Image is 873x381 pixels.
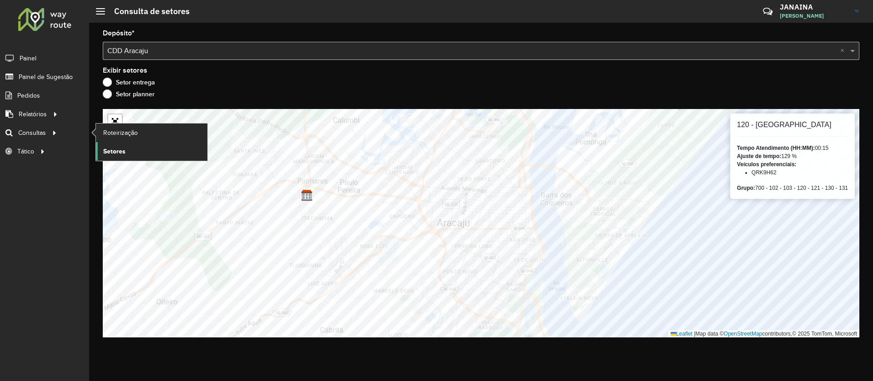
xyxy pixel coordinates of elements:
a: Roteirização [96,124,207,142]
span: Relatórios [19,109,47,119]
a: Abrir mapa em tela cheia [108,114,122,128]
div: 00:15 [737,144,848,152]
h2: Consulta de setores [105,6,190,16]
span: Tático [17,147,34,156]
a: OpenStreetMap [724,331,763,337]
div: 700 - 102 - 103 - 120 - 121 - 130 - 131 [737,184,848,192]
label: Setor entrega [103,78,155,87]
strong: Tempo Atendimento (HH:MM): [737,145,815,151]
span: [PERSON_NAME] [780,12,848,20]
span: Setores [103,147,125,156]
strong: Grupo: [737,185,755,191]
a: Setores [96,142,207,160]
div: Map data © contributors,© 2025 TomTom, Microsoft [668,330,859,338]
label: Depósito [103,28,135,39]
span: Clear all [840,45,848,56]
li: QRK9H62 [752,168,848,177]
strong: Veículos preferenciais: [737,161,797,168]
h6: 120 - [GEOGRAPHIC_DATA] [737,120,848,129]
h3: JANAINA [780,3,848,11]
strong: Ajuste de tempo: [737,153,781,159]
span: | [694,331,695,337]
label: Setor planner [103,89,155,99]
span: Pedidos [17,91,40,100]
div: 129 % [737,152,848,160]
a: Contato Rápido [758,2,778,21]
span: Consultas [18,128,46,138]
span: Painel de Sugestão [19,72,73,82]
a: Leaflet [671,331,692,337]
span: Painel [20,54,36,63]
label: Exibir setores [103,65,147,76]
span: Roteirização [103,128,138,138]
